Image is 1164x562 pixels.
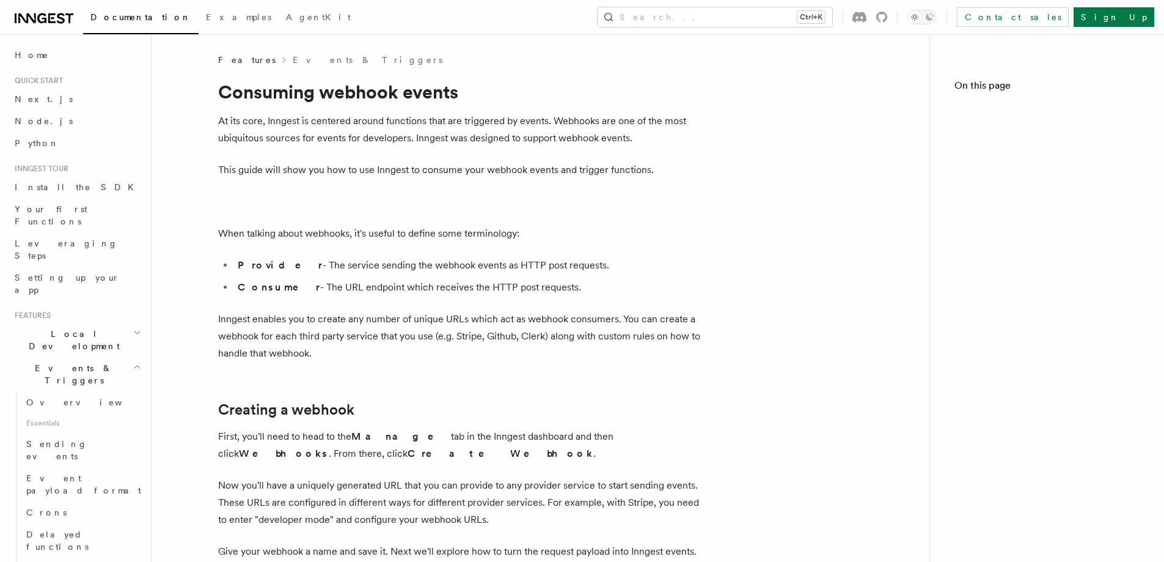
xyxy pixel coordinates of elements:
[206,12,271,22] span: Examples
[238,281,320,293] strong: Consumer
[90,12,191,22] span: Documentation
[10,267,144,301] a: Setting up your app
[408,448,593,459] strong: Create Webhook
[10,232,144,267] a: Leveraging Steps
[21,413,144,433] span: Essentials
[15,94,73,104] span: Next.js
[26,508,67,517] span: Crons
[218,225,707,242] p: When talking about webhooks, it's useful to define some terminology:
[21,391,144,413] a: Overview
[10,362,133,386] span: Events & Triggers
[218,161,707,179] p: This guide will show you how to use Inngest to consume your webhook events and trigger functions.
[1074,7,1154,27] a: Sign Up
[293,54,442,66] a: Events & Triggers
[10,88,144,110] a: Next.js
[83,4,199,34] a: Documentation
[10,357,144,391] button: Events & Triggers
[10,44,144,66] a: Home
[218,311,707,362] p: Inngest enables you to create any number of unique URLs which act as webhook consumers. You can c...
[15,182,141,192] span: Install the SDK
[15,49,49,61] span: Home
[351,431,451,442] strong: Manage
[15,204,87,226] span: Your first Functions
[797,11,825,23] kbd: Ctrl+K
[10,328,133,352] span: Local Development
[10,76,63,86] span: Quick start
[15,273,120,295] span: Setting up your app
[21,467,144,501] a: Event payload format
[218,401,354,418] a: Creating a webhook
[218,428,707,462] p: First, you'll need to head to the tab in the Inngest dashboard and then click . From there, click .
[238,259,323,271] strong: Provider
[286,12,351,22] span: AgentKit
[218,543,707,560] p: Give your webhook a name and save it. Next we'll explore how to turn the request payload into Inn...
[957,7,1069,27] a: Contact sales
[15,116,73,126] span: Node.js
[218,81,707,103] h1: Consuming webhook events
[598,7,832,27] button: Search...Ctrl+K
[15,238,118,261] span: Leveraging Steps
[10,311,51,320] span: Features
[10,198,144,232] a: Your first Functions
[21,501,144,523] a: Crons
[218,113,707,147] p: At its core, Inngest is centered around functions that are triggered by events. Webhooks are one ...
[234,257,707,274] li: - The service sending the webhook events as HTTP post requests.
[10,164,68,174] span: Inngest tour
[10,110,144,132] a: Node.js
[15,138,59,148] span: Python
[218,54,276,66] span: Features
[10,132,144,154] a: Python
[10,176,144,198] a: Install the SDK
[907,10,937,24] button: Toggle dark mode
[26,439,87,461] span: Sending events
[10,323,144,357] button: Local Development
[239,448,329,459] strong: Webhooks
[218,477,707,528] p: Now you'll have a uniquely generated URL that you can provide to any provider service to start se...
[279,4,358,33] a: AgentKit
[199,4,279,33] a: Examples
[21,433,144,467] a: Sending events
[26,473,141,495] span: Event payload format
[26,530,89,552] span: Delayed functions
[26,397,152,407] span: Overview
[234,279,707,296] li: - The URL endpoint which receives the HTTP post requests.
[954,78,1140,98] h4: On this page
[21,523,144,558] a: Delayed functions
